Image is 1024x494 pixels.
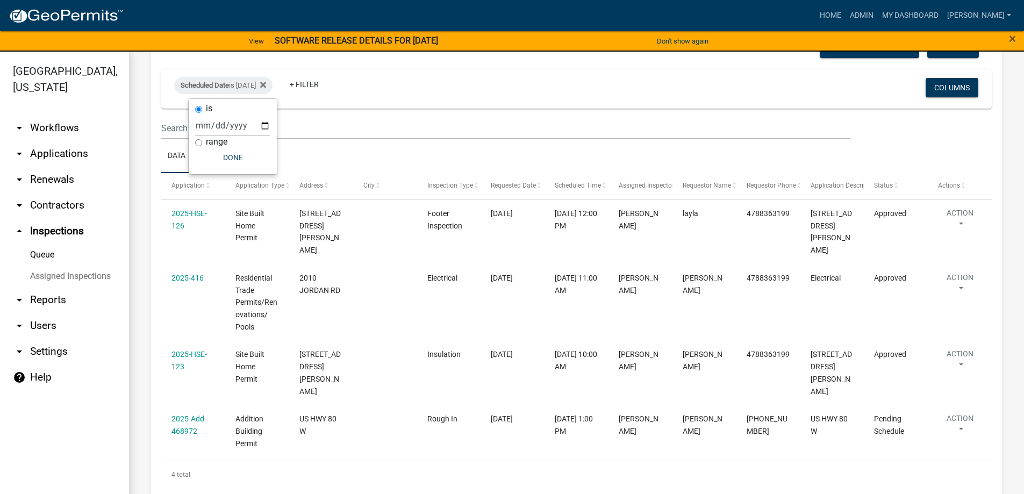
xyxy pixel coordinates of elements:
[864,173,928,199] datatable-header-cell: Status
[13,199,26,212] i: arrow_drop_down
[555,348,598,373] div: [DATE] 10:00 AM
[874,209,906,218] span: Approved
[555,207,598,232] div: [DATE] 12:00 PM
[13,345,26,358] i: arrow_drop_down
[161,139,192,174] a: Data
[13,173,26,186] i: arrow_drop_down
[878,5,943,26] a: My Dashboard
[800,173,864,199] datatable-header-cell: Application Description
[1009,31,1016,46] span: ×
[938,182,960,189] span: Actions
[846,5,878,26] a: Admin
[235,350,264,383] span: Site Built Home Permit
[161,117,850,139] input: Search for inspections
[683,350,722,371] span: Jeremy
[161,173,225,199] datatable-header-cell: Application
[874,414,904,435] span: Pending Schedule
[736,173,800,199] datatable-header-cell: Requestor Phone
[683,274,722,295] span: Tammie
[171,274,204,282] a: 2025-416
[491,414,513,423] span: 09/24/2025
[491,274,513,282] span: 09/23/2025
[353,173,417,199] datatable-header-cell: City
[13,121,26,134] i: arrow_drop_down
[811,350,852,395] span: 231 PEACOCK RD
[427,209,462,230] span: Footer Inspection
[289,173,353,199] datatable-header-cell: Address
[555,272,598,297] div: [DATE] 11:00 AM
[747,350,790,359] span: 4788363199
[299,182,323,189] span: Address
[171,350,207,371] a: 2025-HSE-123
[928,173,992,199] datatable-header-cell: Actions
[874,182,893,189] span: Status
[481,173,545,199] datatable-header-cell: Requested Date
[619,182,674,189] span: Assigned Inspector
[672,173,736,199] datatable-header-cell: Requestor Name
[299,209,341,254] span: 4163 CUMMINGS RD
[815,5,846,26] a: Home
[13,371,26,384] i: help
[683,414,722,435] span: Tammie
[811,274,841,282] span: Electrical
[555,182,601,189] span: Scheduled Time
[427,182,473,189] span: Inspection Type
[491,182,536,189] span: Requested Date
[161,461,992,488] div: 4 total
[811,414,848,435] span: US HWY 80 W
[747,414,787,435] span: 478-836-3199
[874,274,906,282] span: Approved
[811,209,852,254] span: 4163 CUMMINGS RD
[275,35,438,46] strong: SOFTWARE RELEASE DETAILS FOR [DATE]
[171,182,205,189] span: Application
[555,413,598,438] div: [DATE] 1:00 PM
[235,209,264,242] span: Site Built Home Permit
[427,414,457,423] span: Rough In
[926,78,978,97] button: Columns
[13,319,26,332] i: arrow_drop_down
[747,182,796,189] span: Requestor Phone
[619,414,658,435] span: Layla Kriz
[181,81,229,89] span: Scheduled Date
[13,147,26,160] i: arrow_drop_down
[938,272,982,299] button: Action
[13,293,26,306] i: arrow_drop_down
[874,350,906,359] span: Approved
[427,350,461,359] span: Insulation
[608,173,672,199] datatable-header-cell: Assigned Inspector
[747,274,790,282] span: 4788363199
[619,274,658,295] span: Jeremy
[206,138,227,146] label: range
[427,274,457,282] span: Electrical
[417,173,481,199] datatable-header-cell: Inspection Type
[653,32,713,50] button: Don't show again
[683,182,731,189] span: Requestor Name
[943,5,1015,26] a: [PERSON_NAME]
[299,414,336,435] span: US HWY 80 W
[235,182,284,189] span: Application Type
[619,209,658,230] span: Jeremy
[299,350,341,395] span: 231 PEACOCK RD
[1009,32,1016,45] button: Close
[938,207,982,234] button: Action
[938,413,982,440] button: Action
[363,182,375,189] span: City
[206,104,212,113] label: is
[171,414,206,435] a: 2025-Add-468972
[174,77,273,94] div: is [DATE]
[820,39,919,58] button: Scheduled Exports
[281,75,327,94] a: + Filter
[245,32,268,50] a: View
[491,209,513,218] span: 08/27/2025
[235,274,277,331] span: Residential Trade Permits/Renovations/ Pools
[545,173,608,199] datatable-header-cell: Scheduled Time
[747,209,790,218] span: 4788363199
[195,148,270,167] button: Done
[13,225,26,238] i: arrow_drop_up
[938,348,982,375] button: Action
[171,209,207,230] a: 2025-HSE-126
[225,173,289,199] datatable-header-cell: Application Type
[619,350,658,371] span: Jeremy
[299,274,340,295] span: 2010 JORDAN RD
[927,39,979,58] button: Export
